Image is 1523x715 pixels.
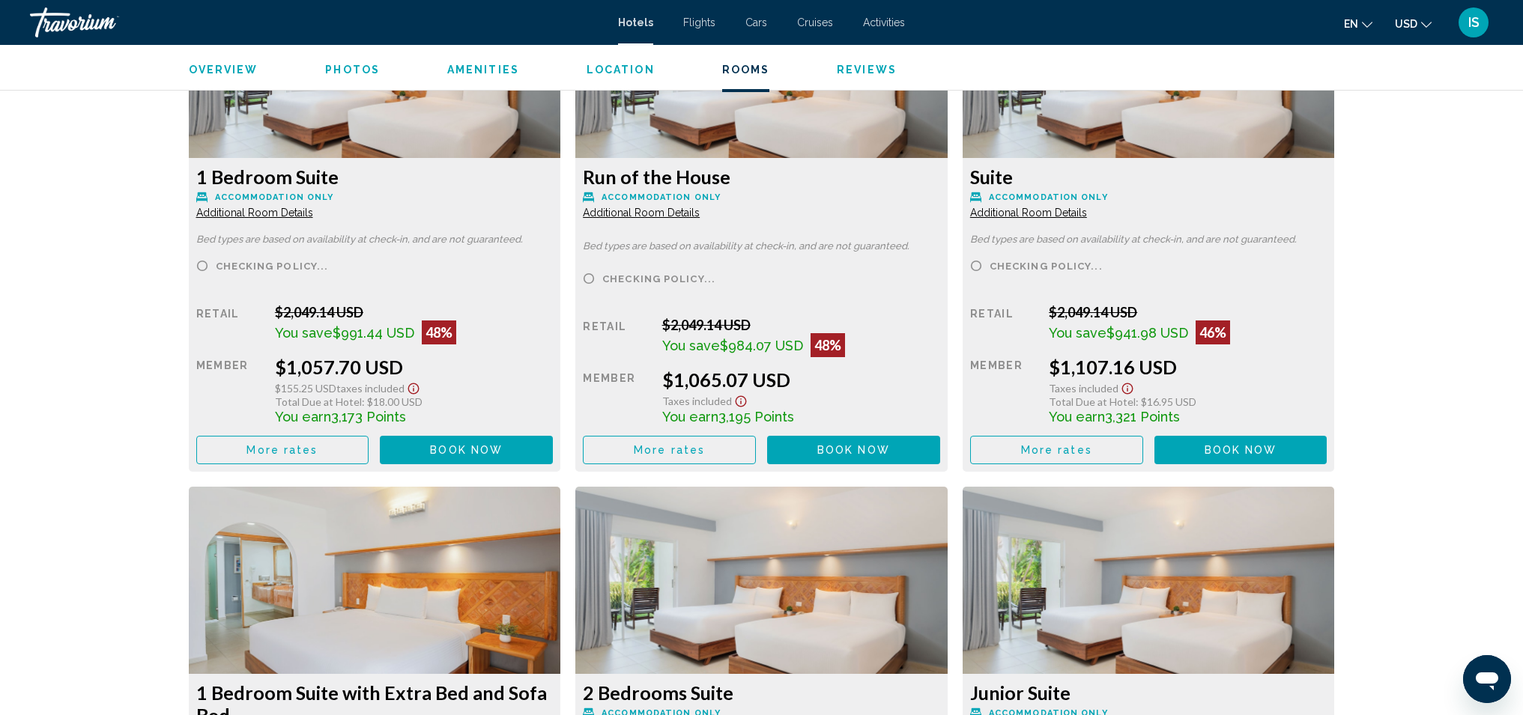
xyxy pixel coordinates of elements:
[587,64,655,76] span: Location
[837,63,897,76] button: Reviews
[583,241,940,252] p: Bed types are based on availability at check-in, and are not guaranteed.
[189,64,258,76] span: Overview
[196,234,554,245] p: Bed types are based on availability at check-in, and are not guaranteed.
[963,487,1335,674] img: a5ab0d17-6a90-44b4-88bc-6a630d3e91b0.jpeg
[447,63,519,76] button: Amenities
[602,192,721,202] span: Accommodation Only
[583,317,650,357] div: Retail
[1021,445,1092,457] span: More rates
[380,436,553,463] button: Book now
[618,16,653,28] a: Hotels
[1049,395,1136,408] span: Total Due at Hotel
[275,382,336,395] span: $155.25 USD
[275,356,553,378] div: $1,057.70 USD
[722,64,770,76] span: Rooms
[863,16,905,28] a: Activities
[336,382,405,395] span: Taxes included
[1395,18,1417,30] span: USD
[331,409,406,425] span: 3,173 Points
[333,325,414,341] span: $991.44 USD
[1105,409,1180,425] span: 3,321 Points
[583,436,756,463] button: More rates
[275,304,553,320] div: $2,049.14 USD
[275,409,331,425] span: You earn
[970,234,1327,245] p: Bed types are based on availability at check-in, and are not guaranteed.
[662,368,940,391] div: $1,065.07 USD
[1395,13,1432,34] button: Change currency
[1154,436,1327,463] button: Book now
[1049,395,1327,408] div: : $16.95 USD
[405,378,423,395] button: Show Taxes and Fees disclaimer
[990,261,1103,271] span: Checking policy...
[720,338,803,353] span: $984.07 USD
[583,207,700,219] span: Additional Room Details
[970,304,1038,344] div: Retail
[1196,320,1230,344] div: 46%
[430,445,503,457] span: Book now
[275,395,553,408] div: : $18.00 USD
[325,64,380,76] span: Photos
[970,207,1087,219] span: Additional Room Details
[662,395,732,407] span: Taxes included
[583,165,940,188] h3: Run of the House
[767,436,940,463] button: Book now
[189,487,561,674] img: 9e3cf490-a249-45c2-8c4d-79db7ba10db9.jpeg
[634,445,705,457] span: More rates
[1049,325,1106,341] span: You save
[1049,409,1105,425] span: You earn
[662,317,940,333] div: $2,049.14 USD
[811,333,845,357] div: 48%
[1344,13,1372,34] button: Change language
[970,356,1038,425] div: Member
[196,304,264,344] div: Retail
[1118,378,1136,395] button: Show Taxes and Fees disclaimer
[837,64,897,76] span: Reviews
[275,325,333,341] span: You save
[587,63,655,76] button: Location
[196,356,264,425] div: Member
[575,487,948,674] img: a5ab0d17-6a90-44b4-88bc-6a630d3e91b0.jpeg
[447,64,519,76] span: Amenities
[1049,382,1118,395] span: Taxes included
[583,368,650,425] div: Member
[745,16,767,28] a: Cars
[215,192,334,202] span: Accommodation Only
[30,7,603,37] a: Travorium
[718,409,794,425] span: 3,195 Points
[602,274,715,284] span: Checking policy...
[970,436,1143,463] button: More rates
[1463,655,1511,703] iframe: Button to launch messaging window
[970,165,1327,188] h3: Suite
[683,16,715,28] a: Flights
[817,445,890,457] span: Book now
[196,165,554,188] h3: 1 Bedroom Suite
[583,681,940,704] h3: 2 Bedrooms Suite
[1205,445,1277,457] span: Book now
[797,16,833,28] a: Cruises
[246,445,318,457] span: More rates
[662,338,720,353] span: You save
[662,409,718,425] span: You earn
[722,63,770,76] button: Rooms
[1049,356,1327,378] div: $1,107.16 USD
[1468,15,1480,30] span: IS
[216,261,329,271] span: Checking policy...
[989,192,1108,202] span: Accommodation Only
[1049,304,1327,320] div: $2,049.14 USD
[275,395,362,408] span: Total Due at Hotel
[1454,7,1493,38] button: User Menu
[196,436,369,463] button: More rates
[196,207,313,219] span: Additional Room Details
[732,391,750,408] button: Show Taxes and Fees disclaimer
[1344,18,1358,30] span: en
[422,320,456,344] div: 48%
[970,681,1327,704] h3: Junior Suite
[1106,325,1188,341] span: $941.98 USD
[325,63,380,76] button: Photos
[189,63,258,76] button: Overview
